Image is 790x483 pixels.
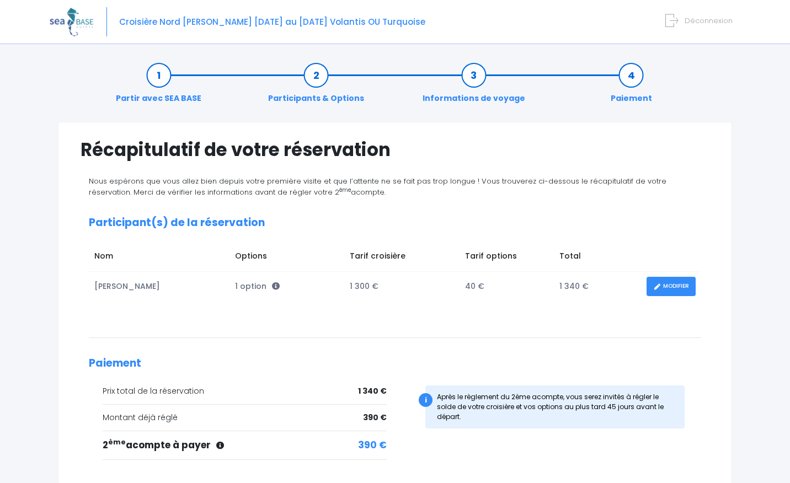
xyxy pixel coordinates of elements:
[460,271,554,302] td: 40 €
[425,385,685,428] div: Après le règlement du 2ème acompte, vous serez invités à régler le solde de votre croisière et vo...
[235,281,280,292] span: 1 option
[460,245,554,271] td: Tarif options
[419,393,433,407] div: i
[345,271,460,302] td: 1 300 €
[345,245,460,271] td: Tarif croisière
[89,271,229,302] td: [PERSON_NAME]
[89,176,666,197] span: Nous espérons que vous allez bien depuis votre première visite et que l’attente ne se fait pas tr...
[89,357,701,370] h2: Paiement
[554,245,642,271] td: Total
[89,217,701,229] h2: Participant(s) de la réservation
[89,245,229,271] td: Nom
[647,277,696,296] a: MODIFIER
[108,437,126,447] sup: ème
[81,139,709,160] h1: Récapitulatif de votre réservation
[363,412,387,423] span: 390 €
[263,69,370,104] a: Participants & Options
[103,385,387,397] div: Prix total de la réservation
[554,271,642,302] td: 1 340 €
[103,438,387,453] div: 2 acompte à payer
[110,69,207,104] a: Partir avec SEA BASE
[103,412,387,423] div: Montant déjà réglé
[605,69,658,104] a: Paiement
[685,15,733,26] span: Déconnexion
[358,385,387,397] span: 1 340 €
[339,186,351,194] sup: ème
[417,69,531,104] a: Informations de voyage
[358,438,387,453] span: 390 €
[119,16,425,28] span: Croisière Nord [PERSON_NAME] [DATE] au [DATE] Volantis OU Turquoise
[229,245,344,271] td: Options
